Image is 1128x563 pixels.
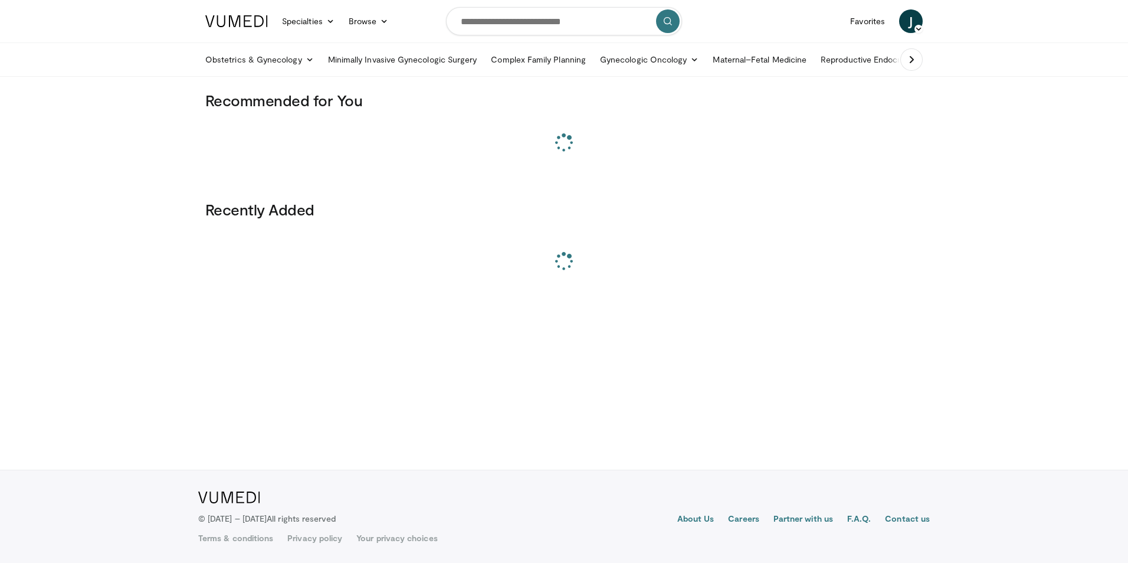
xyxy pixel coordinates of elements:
h3: Recently Added [205,200,923,219]
a: Minimally Invasive Gynecologic Surgery [321,48,484,71]
img: VuMedi Logo [205,15,268,27]
a: J [899,9,923,33]
a: Contact us [885,513,930,527]
a: Privacy policy [287,532,342,544]
a: Reproductive Endocrinology & [MEDICAL_DATA] [814,48,1011,71]
a: Gynecologic Oncology [593,48,706,71]
a: Your privacy choices [356,532,437,544]
a: Maternal–Fetal Medicine [706,48,814,71]
img: VuMedi Logo [198,492,260,503]
a: Terms & conditions [198,532,273,544]
a: F.A.Q. [847,513,871,527]
p: © [DATE] – [DATE] [198,513,336,525]
a: Specialties [275,9,342,33]
a: Complex Family Planning [484,48,593,71]
a: About Us [677,513,714,527]
h3: Recommended for You [205,91,923,110]
a: Careers [728,513,759,527]
a: Browse [342,9,396,33]
a: Favorites [843,9,892,33]
a: Partner with us [773,513,833,527]
span: All rights reserved [267,513,336,523]
input: Search topics, interventions [446,7,682,35]
a: Obstetrics & Gynecology [198,48,321,71]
